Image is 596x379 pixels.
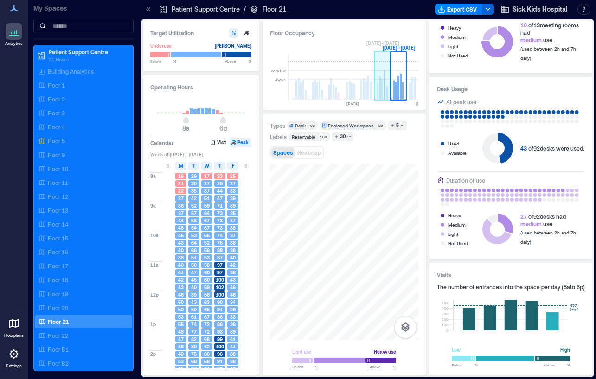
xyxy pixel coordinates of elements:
span: 57 [191,210,197,216]
span: 41 [230,343,236,350]
div: Reservable [292,133,315,140]
p: Floor 15 [48,234,68,242]
span: 51 [191,254,197,261]
p: Floor 9 [48,151,65,158]
span: 41 [230,336,236,342]
span: 51 [204,195,210,202]
span: 47 [217,195,223,202]
span: Above % [544,362,570,368]
span: 43 [178,240,184,246]
span: 56 [204,291,210,298]
span: 22 [178,188,184,194]
p: 21 Floors [49,56,127,63]
span: 46 [230,284,236,291]
div: Available [448,148,467,158]
span: 93 [217,328,223,335]
span: F [232,162,234,170]
span: Week of [DATE] - [DATE] [150,151,251,158]
span: 37 [204,188,210,194]
span: 47 [178,336,184,342]
p: Floor 17 [48,262,68,270]
p: Floor 21 [48,318,69,325]
span: 77 [191,328,197,335]
span: 38 [230,358,236,365]
span: 96 [217,351,223,357]
p: Floor B1 [48,346,69,353]
span: 29 [230,306,236,313]
tspan: 0 [446,328,449,333]
span: 35 [191,188,197,194]
span: 52 [191,202,197,209]
span: 27 [178,195,184,202]
span: 86 [217,321,223,328]
span: 38 [230,247,236,253]
span: 35 [230,210,236,216]
span: 33 [230,314,236,320]
span: 33 [230,188,236,194]
span: 91 [217,306,223,313]
p: Floor 12 [48,193,68,200]
span: 21 [178,180,184,187]
span: 39 [191,291,197,298]
h3: Visits [437,270,585,279]
span: 44 [178,217,184,224]
div: 92 [308,123,316,128]
span: 67 [191,366,197,372]
span: (used between 2h and 7h daily) [520,230,576,245]
div: 5 [395,121,400,130]
span: 102 [216,284,224,291]
span: Sick Kids Hospital [513,5,567,14]
button: Heatmap [295,147,323,158]
span: 65 [204,306,210,313]
button: Sick Kids Hospital [498,2,570,17]
span: 63 [204,299,210,305]
span: 55 [204,232,210,239]
span: 39 [230,195,236,202]
h3: Calendar [150,138,174,147]
div: Medium [448,220,466,229]
span: 43 [191,299,197,305]
p: Analytics [5,41,23,46]
p: Patient Support Centre [172,5,240,14]
span: 75 [217,240,223,246]
tspan: 100 [442,322,449,327]
a: Floorplans [1,312,26,341]
span: medium [520,37,542,43]
span: 49 [178,351,184,357]
span: T [218,162,221,170]
span: 50 [178,306,184,313]
span: S [167,162,169,170]
tspan: 500 [442,300,449,305]
span: 42 [191,195,197,202]
p: Floorplans [4,333,24,338]
div: Floor Occupancy [270,28,418,38]
span: 42 [230,262,236,268]
p: My Spaces [33,4,134,13]
span: 44 [217,188,223,194]
span: 46 [230,291,236,298]
span: 27 [520,213,527,220]
span: (used between 2h and 7h daily) [520,46,576,61]
p: Floor 11 [48,179,68,186]
span: 38 [230,240,236,246]
span: 48 [178,225,184,231]
span: 28 [217,180,223,187]
a: Settings [3,343,25,372]
p: Floor 19 [48,290,68,297]
h3: Desk Usage [437,84,585,94]
span: 97 [217,262,223,268]
p: Floor 20 [48,304,68,311]
span: 74 [217,232,223,239]
div: Underuse [150,41,172,51]
span: 46 [178,291,184,298]
p: Building Analytics [48,68,94,75]
span: 45 [191,277,197,283]
span: 54 [191,225,197,231]
p: Floor 4 [48,123,65,131]
span: M [179,162,183,170]
span: 17 [204,173,210,179]
span: 34 [230,299,236,305]
span: 45 [178,232,184,239]
span: 64 [204,210,210,216]
p: Floor 10 [48,165,68,172]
